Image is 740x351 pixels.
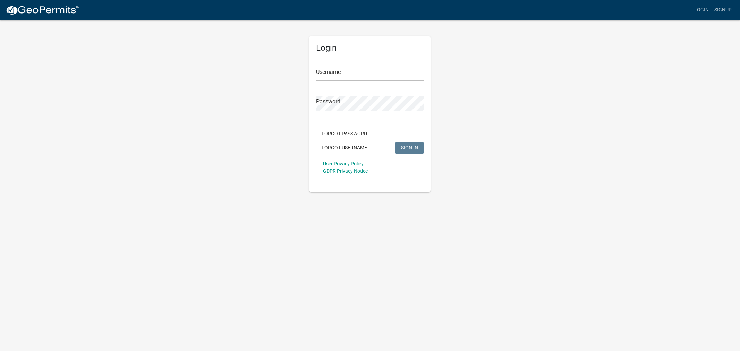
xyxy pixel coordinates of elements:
a: Login [691,3,712,17]
h5: Login [316,43,424,53]
a: Signup [712,3,734,17]
a: GDPR Privacy Notice [323,168,368,174]
a: User Privacy Policy [323,161,364,166]
button: Forgot Username [316,142,373,154]
button: SIGN IN [395,142,424,154]
span: SIGN IN [401,145,418,150]
button: Forgot Password [316,127,373,140]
